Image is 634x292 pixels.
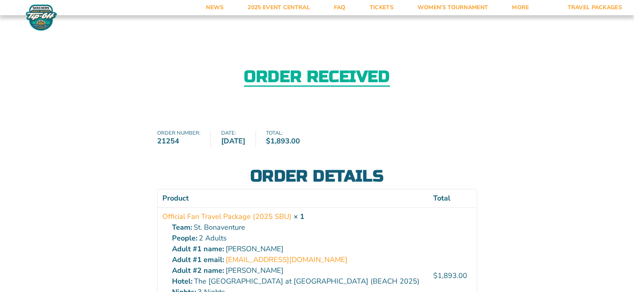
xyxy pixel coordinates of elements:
[172,233,424,244] p: 2 Adults
[157,136,200,147] strong: 21254
[157,168,477,184] h2: Order details
[162,211,292,222] a: Official Fan Travel Package (2025 SBU)
[172,265,224,276] strong: Adult #2 name:
[266,136,300,146] bdi: 1,893.00
[221,136,245,147] strong: [DATE]
[172,244,224,254] strong: Adult #1 name:
[221,131,256,147] li: Date:
[172,276,192,287] strong: Hotel:
[294,212,304,221] strong: × 1
[266,131,310,147] li: Total:
[172,276,424,287] p: The [GEOGRAPHIC_DATA] at [GEOGRAPHIC_DATA] (BEACH 2025)
[172,222,424,233] p: St. Bonaventure
[266,136,270,146] span: $
[172,233,197,244] strong: People:
[172,244,424,254] p: [PERSON_NAME]
[433,271,467,280] bdi: 1,893.00
[172,265,424,276] p: [PERSON_NAME]
[157,131,211,147] li: Order number:
[172,222,192,233] strong: Team:
[428,189,477,207] th: Total
[172,254,224,265] strong: Adult #1 email:
[226,254,348,265] a: [EMAIL_ADDRESS][DOMAIN_NAME]
[244,69,390,87] h2: Order received
[24,4,59,31] img: Fort Myers Tip-Off
[158,189,428,207] th: Product
[433,271,438,280] span: $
